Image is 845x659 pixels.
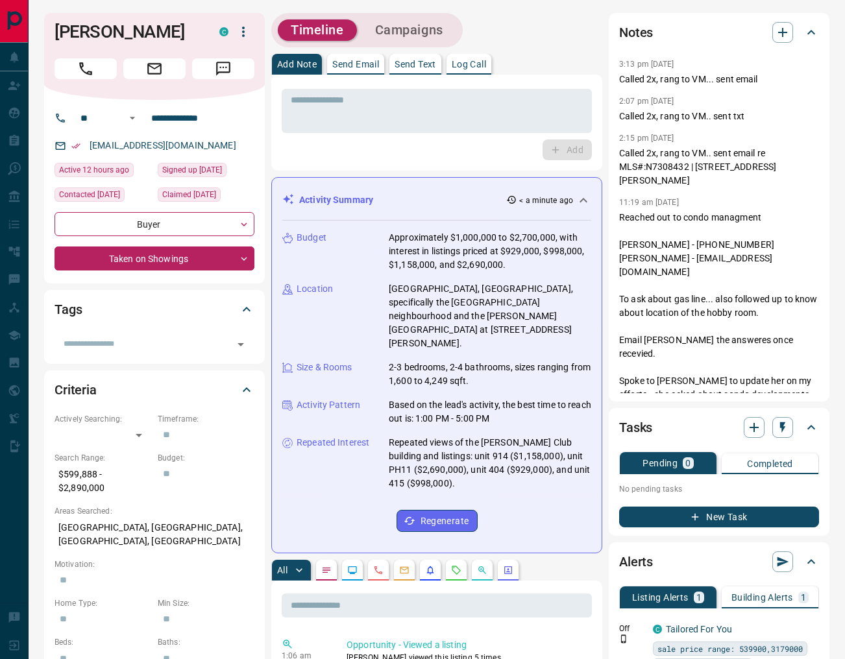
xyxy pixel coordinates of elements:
div: Wed Aug 24 2022 [158,187,254,206]
button: New Task [619,507,819,527]
svg: Calls [373,565,384,575]
h1: [PERSON_NAME] [55,21,200,42]
p: Activity Summary [299,193,373,207]
p: Send Email [332,60,379,69]
div: Alerts [619,546,819,577]
p: Activity Pattern [297,398,360,412]
p: 2-3 bedrooms, 2-4 bathrooms, sizes ranging from 1,600 to 4,249 sqft. [389,361,591,388]
p: Location [297,282,333,296]
p: 1 [696,593,702,602]
button: Regenerate [397,510,478,532]
h2: Criteria [55,379,97,400]
svg: Requests [451,565,461,575]
h2: Tasks [619,417,652,438]
p: Off [619,623,645,634]
span: Call [55,58,117,79]
p: Beds: [55,636,151,648]
p: Min Size: [158,597,254,609]
p: Reached out to condo managment [PERSON_NAME] - [PHONE_NUMBER] [PERSON_NAME] - [EMAIL_ADDRESS][DOM... [619,211,819,429]
p: Search Range: [55,452,151,464]
p: Building Alerts [731,593,793,602]
p: Budget: [158,452,254,464]
h2: Tags [55,299,82,320]
button: Campaigns [362,19,456,41]
div: Tue Sep 16 2025 [55,163,151,181]
p: 2:07 pm [DATE] [619,97,674,106]
div: Wed Jul 13 2022 [158,163,254,181]
p: Budget [297,231,326,245]
div: Tasks [619,412,819,443]
p: Opportunity - Viewed a listing [347,638,587,652]
p: Log Call [452,60,486,69]
span: Active 12 hours ago [59,163,129,176]
p: Timeframe: [158,413,254,425]
svg: Emails [399,565,410,575]
p: < a minute ago [519,195,573,206]
p: No pending tasks [619,479,819,499]
svg: Opportunities [477,565,487,575]
p: Repeated views of the [PERSON_NAME] Club building and listings: unit 914 ($1,158,000), unit PH11 ... [389,436,591,490]
p: Completed [747,459,793,468]
span: Email [123,58,186,79]
div: Activity Summary< a minute ago [282,188,591,212]
p: Baths: [158,636,254,648]
p: Home Type: [55,597,151,609]
div: Buyer [55,212,254,236]
p: Called 2x, rang to VM.. sent txt [619,110,819,123]
button: Timeline [278,19,357,41]
span: Contacted [DATE] [59,188,120,201]
p: Pending [643,459,678,468]
div: condos.ca [219,27,228,36]
svg: Push Notification Only [619,634,628,643]
p: Size & Rooms [297,361,352,374]
svg: Agent Actions [503,565,513,575]
p: Motivation: [55,558,254,570]
p: [GEOGRAPHIC_DATA], [GEOGRAPHIC_DATA], [GEOGRAPHIC_DATA], [GEOGRAPHIC_DATA] [55,517,254,552]
p: All [277,566,288,575]
span: sale price range: 539900,3179000 [657,642,803,655]
div: Criteria [55,374,254,405]
button: Open [125,110,140,126]
div: Notes [619,17,819,48]
p: [GEOGRAPHIC_DATA], [GEOGRAPHIC_DATA], specifically the [GEOGRAPHIC_DATA] neighbourhood and the [P... [389,282,591,350]
p: 11:19 am [DATE] [619,198,679,207]
svg: Email Verified [71,141,80,150]
svg: Notes [321,565,332,575]
h2: Alerts [619,551,653,572]
p: Approximately $1,000,000 to $2,700,000, with interest in listings priced at $929,000, $998,000, $... [389,231,591,272]
span: Signed up [DATE] [162,163,222,176]
p: Called 2x, rang to VM... sent email [619,73,819,86]
p: Actively Searching: [55,413,151,425]
p: 1 [801,593,806,602]
p: Based on the lead's activity, the best time to reach out is: 1:00 PM - 5:00 PM [389,398,591,425]
button: Open [232,335,250,353]
p: Called 2x, rang to VM.. sent email re MLS#:N7308432 | [STREET_ADDRESS][PERSON_NAME] [619,147,819,187]
span: Claimed [DATE] [162,188,216,201]
a: [EMAIL_ADDRESS][DOMAIN_NAME] [90,140,236,150]
div: Taken on Showings [55,246,254,270]
div: Wed Oct 30 2024 [55,187,151,206]
svg: Listing Alerts [425,565,435,575]
div: Tags [55,294,254,325]
div: condos.ca [653,625,662,634]
a: Tailored For You [666,624,732,634]
svg: Lead Browsing Activity [347,565,358,575]
span: Message [192,58,254,79]
p: Listing Alerts [632,593,689,602]
p: 0 [685,459,691,468]
p: 3:13 pm [DATE] [619,60,674,69]
p: $599,888 - $2,890,000 [55,464,151,499]
p: Areas Searched: [55,505,254,517]
p: Add Note [277,60,317,69]
p: Send Text [395,60,436,69]
p: Repeated Interest [297,436,369,449]
h2: Notes [619,22,653,43]
p: 2:15 pm [DATE] [619,134,674,143]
